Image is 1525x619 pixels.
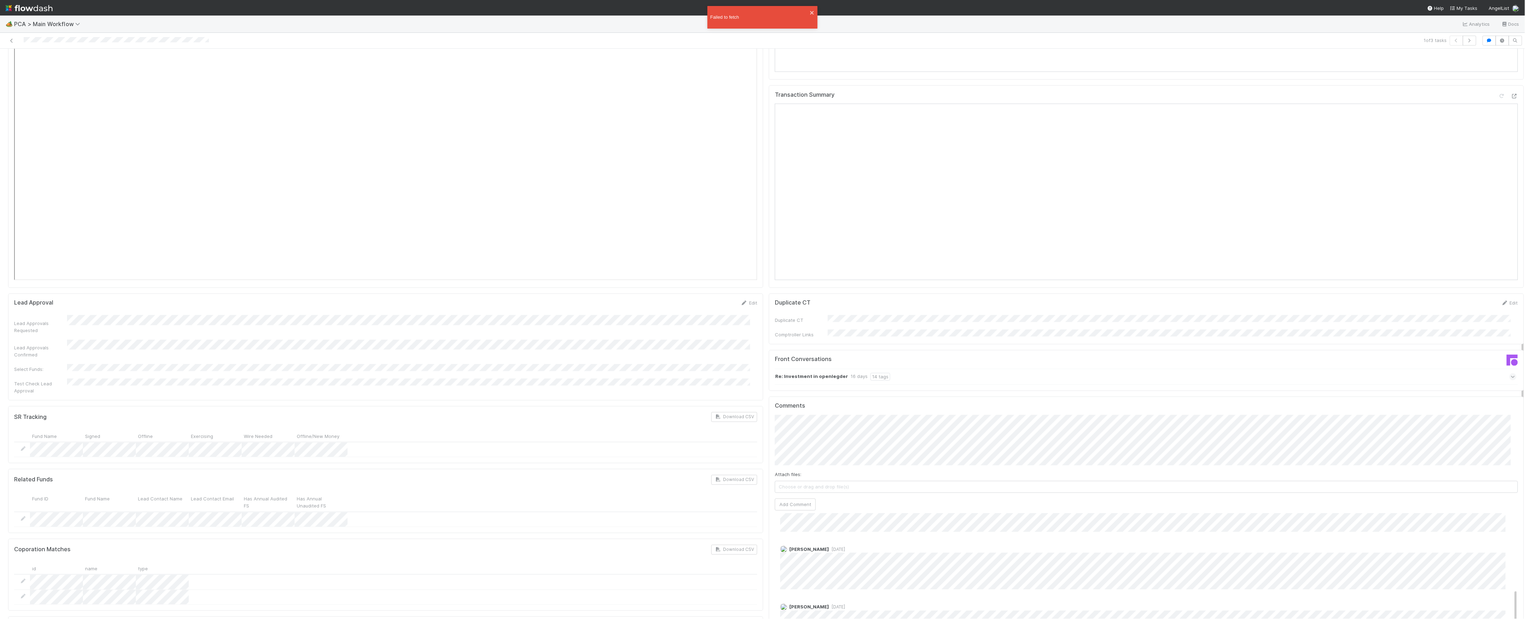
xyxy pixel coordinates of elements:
[775,481,1518,493] span: Choose or drag and drop file(s)
[83,563,136,574] div: name
[83,431,136,441] div: Signed
[14,476,53,483] h5: Related Funds
[711,545,757,555] button: Download CSV
[30,431,83,441] div: Fund Name
[136,431,189,441] div: Offline
[711,412,757,422] button: Download CSV
[775,331,828,338] div: Comptroller Links
[295,431,348,441] div: Offline/New Money
[829,547,845,552] span: [DATE]
[775,403,1518,410] h5: Comments
[1462,20,1490,28] a: Analytics
[189,431,242,441] div: Exercising
[1501,300,1518,306] a: Edit
[242,493,295,511] div: Has Annual Audited FS
[1489,5,1509,11] span: AngelList
[136,563,189,574] div: type
[1507,355,1518,366] img: front-logo-b4b721b83371efbadf0a.svg
[14,344,67,359] div: Lead Approvals Confirmed
[14,380,67,395] div: Test Check Lead Approval
[6,2,53,14] img: logo-inverted-e16ddd16eac7371096b0.svg
[14,546,71,553] h5: Coporation Matches
[780,546,787,553] img: avatar_dd78c015-5c19-403d-b5d7-976f9c2ba6b3.png
[789,547,829,552] span: [PERSON_NAME]
[775,300,810,307] h5: Duplicate CT
[189,493,242,511] div: Lead Contact Email
[14,320,67,334] div: Lead Approvals Requested
[295,493,348,511] div: Has Annual Unaudited FS
[1450,5,1478,11] span: My Tasks
[30,493,83,511] div: Fund ID
[775,499,816,511] button: Add Comment
[775,356,1141,363] h5: Front Conversations
[870,373,890,381] div: 14 tags
[83,493,136,511] div: Fund Name
[789,604,829,610] span: [PERSON_NAME]
[30,563,83,574] div: id
[829,605,845,610] span: [DATE]
[14,414,47,421] h5: SR Tracking
[1512,5,1519,12] img: avatar_b6a6ccf4-6160-40f7-90da-56c3221167ae.png
[711,475,757,485] button: Download CSV
[14,366,67,373] div: Select Funds:
[775,373,848,381] strong: Re: Investment in openlegder
[710,14,810,21] div: Failed to fetch
[136,493,189,511] div: Lead Contact Name
[1450,5,1478,12] a: My Tasks
[242,431,295,441] div: Wire Needed
[14,20,84,28] span: PCA > Main Workflow
[780,604,787,611] img: avatar_dd78c015-5c19-403d-b5d7-976f9c2ba6b3.png
[6,21,13,27] span: 🏕️
[851,373,868,381] div: 16 days
[1427,5,1444,12] div: Help
[775,91,834,98] h5: Transaction Summary
[775,317,828,324] div: Duplicate CT
[810,9,815,16] button: close
[741,300,757,306] a: Edit
[775,471,801,478] label: Attach files:
[14,300,53,307] h5: Lead Approval
[1424,37,1447,44] span: 1 of 3 tasks
[1501,20,1519,28] a: Docs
